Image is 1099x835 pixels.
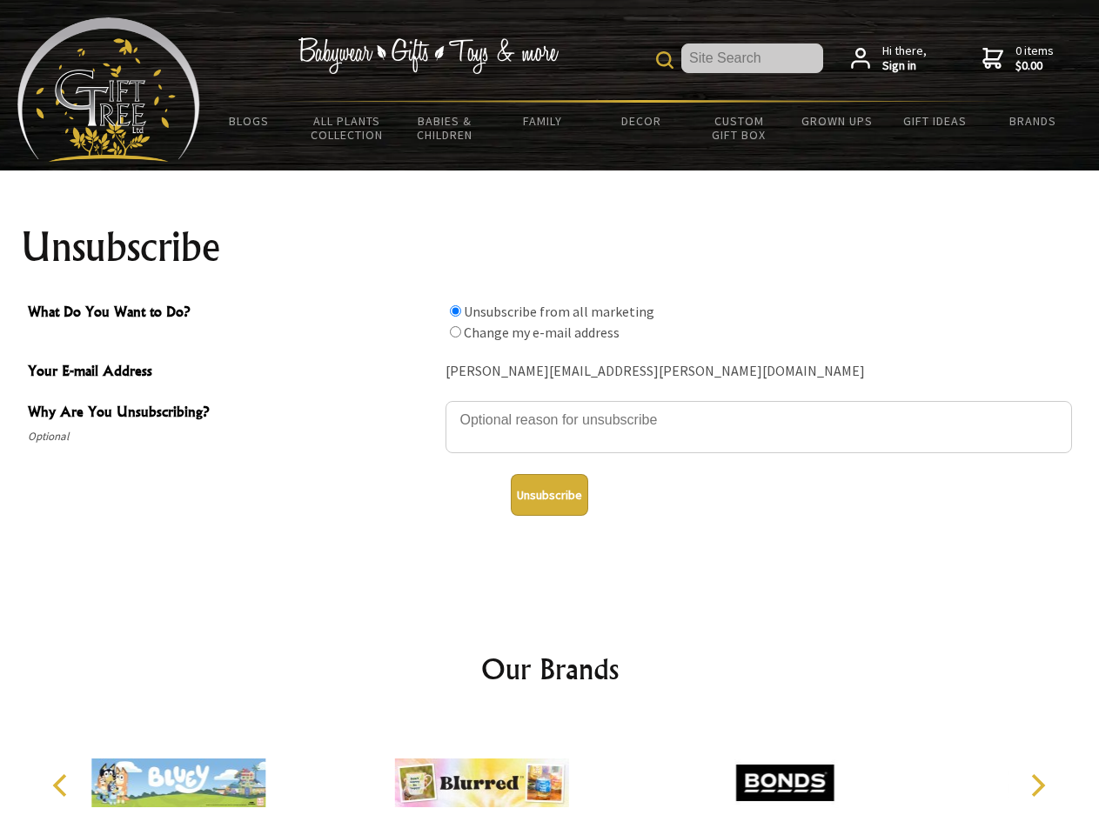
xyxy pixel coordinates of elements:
a: Brands [984,103,1082,139]
label: Change my e-mail address [464,324,620,341]
span: Hi there, [882,43,927,74]
strong: $0.00 [1015,58,1054,74]
a: BLOGS [200,103,298,139]
a: 0 items$0.00 [982,43,1054,74]
a: Babies & Children [396,103,494,153]
span: 0 items [1015,43,1054,74]
div: [PERSON_NAME][EMAIL_ADDRESS][PERSON_NAME][DOMAIN_NAME] [446,358,1072,385]
input: What Do You Want to Do? [450,305,461,317]
img: Babyware - Gifts - Toys and more... [17,17,200,162]
span: Your E-mail Address [28,360,437,385]
img: product search [656,51,673,69]
a: Family [494,103,593,139]
button: Unsubscribe [511,474,588,516]
span: Optional [28,426,437,447]
a: All Plants Collection [298,103,397,153]
input: What Do You Want to Do? [450,326,461,337]
h1: Unsubscribe [21,226,1079,268]
h2: Our Brands [35,648,1065,690]
label: Unsubscribe from all marketing [464,303,654,320]
a: Gift Ideas [886,103,984,139]
textarea: Why Are You Unsubscribing? [446,401,1072,453]
a: Custom Gift Box [690,103,788,153]
a: Grown Ups [787,103,886,139]
img: Babywear - Gifts - Toys & more [298,37,559,74]
button: Previous [44,766,82,805]
a: Decor [592,103,690,139]
span: Why Are You Unsubscribing? [28,401,437,426]
a: Hi there,Sign in [851,43,927,74]
strong: Sign in [882,58,927,74]
input: Site Search [681,43,823,73]
span: What Do You Want to Do? [28,301,437,326]
button: Next [1018,766,1056,805]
